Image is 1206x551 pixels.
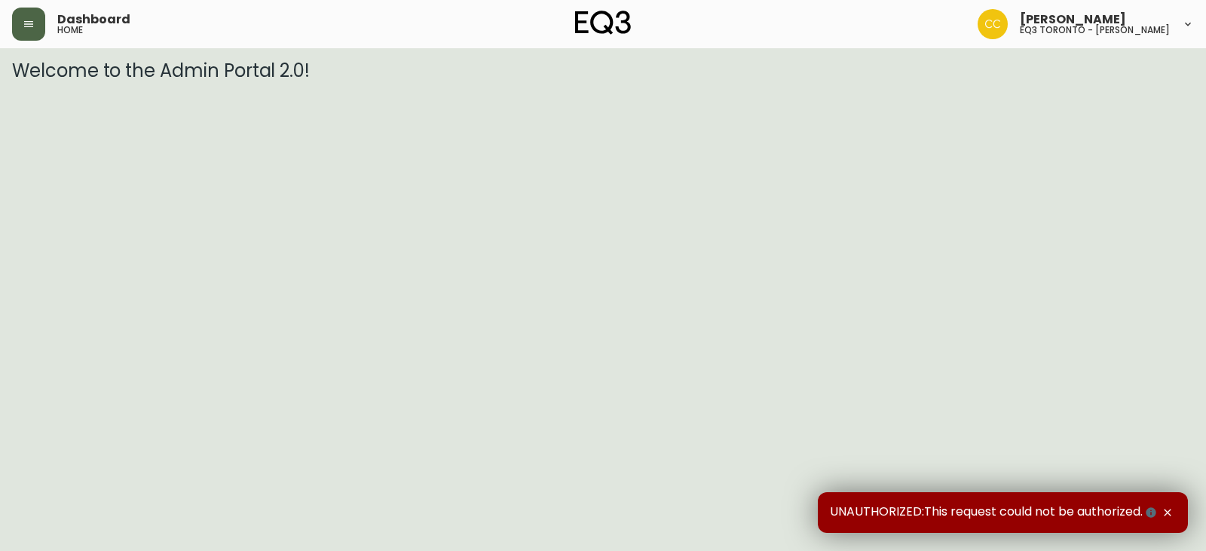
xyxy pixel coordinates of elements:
[978,9,1008,39] img: ec7176bad513007d25397993f68ebbfb
[12,60,1194,81] h3: Welcome to the Admin Portal 2.0!
[57,26,83,35] h5: home
[1020,26,1170,35] h5: eq3 toronto - [PERSON_NAME]
[575,11,631,35] img: logo
[1020,14,1126,26] span: [PERSON_NAME]
[830,504,1159,521] span: UNAUTHORIZED:This request could not be authorized.
[57,14,130,26] span: Dashboard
